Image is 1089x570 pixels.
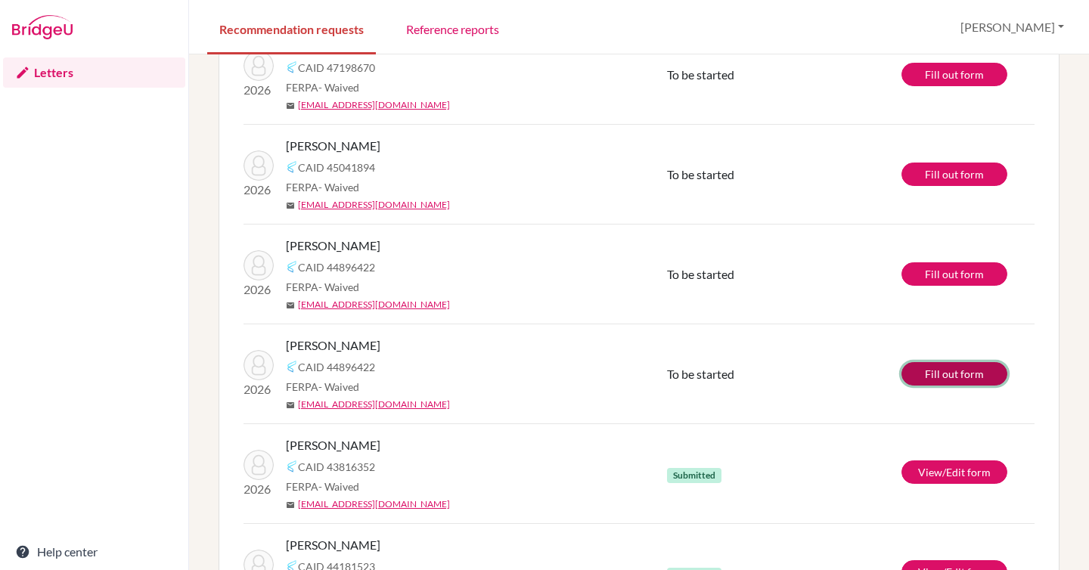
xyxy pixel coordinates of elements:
[901,63,1007,86] a: Fill out form
[901,460,1007,484] a: View/Edit form
[286,161,298,173] img: Common App logo
[286,460,298,472] img: Common App logo
[298,259,375,275] span: CAID 44896422
[901,262,1007,286] a: Fill out form
[667,67,734,82] span: To be started
[286,301,295,310] span: mail
[3,537,185,567] a: Help center
[298,298,450,311] a: [EMAIL_ADDRESS][DOMAIN_NAME]
[286,179,359,195] span: FERPA
[286,101,295,110] span: mail
[298,160,375,175] span: CAID 45041894
[394,2,511,54] a: Reference reports
[286,401,295,410] span: mail
[286,237,380,255] span: [PERSON_NAME]
[286,137,380,155] span: [PERSON_NAME]
[244,250,274,280] img: Issa, Nadine
[318,280,359,293] span: - Waived
[954,13,1071,42] button: [PERSON_NAME]
[298,198,450,212] a: [EMAIL_ADDRESS][DOMAIN_NAME]
[207,2,376,54] a: Recommendation requests
[244,150,274,181] img: Atwa, Karim
[286,379,359,395] span: FERPA
[901,362,1007,386] a: Fill out form
[286,61,298,73] img: Common App logo
[244,450,274,480] img: Hamed, Yassin
[244,181,274,199] p: 2026
[286,79,359,95] span: FERPA
[667,167,734,181] span: To be started
[286,479,359,494] span: FERPA
[244,380,274,398] p: 2026
[244,51,274,81] img: Khalil, Yassin
[298,398,450,411] a: [EMAIL_ADDRESS][DOMAIN_NAME]
[667,468,721,483] span: Submitted
[286,261,298,273] img: Common App logo
[298,359,375,375] span: CAID 44896422
[244,350,274,380] img: Issa, Nadine
[318,81,359,94] span: - Waived
[318,181,359,194] span: - Waived
[286,279,359,295] span: FERPA
[286,336,380,355] span: [PERSON_NAME]
[318,480,359,493] span: - Waived
[244,81,274,99] p: 2026
[3,57,185,88] a: Letters
[298,497,450,511] a: [EMAIL_ADDRESS][DOMAIN_NAME]
[244,280,274,299] p: 2026
[12,15,73,39] img: Bridge-U
[286,500,295,510] span: mail
[667,267,734,281] span: To be started
[901,163,1007,186] a: Fill out form
[298,98,450,112] a: [EMAIL_ADDRESS][DOMAIN_NAME]
[318,380,359,393] span: - Waived
[286,536,380,554] span: [PERSON_NAME]
[298,60,375,76] span: CAID 47198670
[286,361,298,373] img: Common App logo
[286,436,380,454] span: [PERSON_NAME]
[667,367,734,381] span: To be started
[298,459,375,475] span: CAID 43816352
[244,480,274,498] p: 2026
[286,201,295,210] span: mail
